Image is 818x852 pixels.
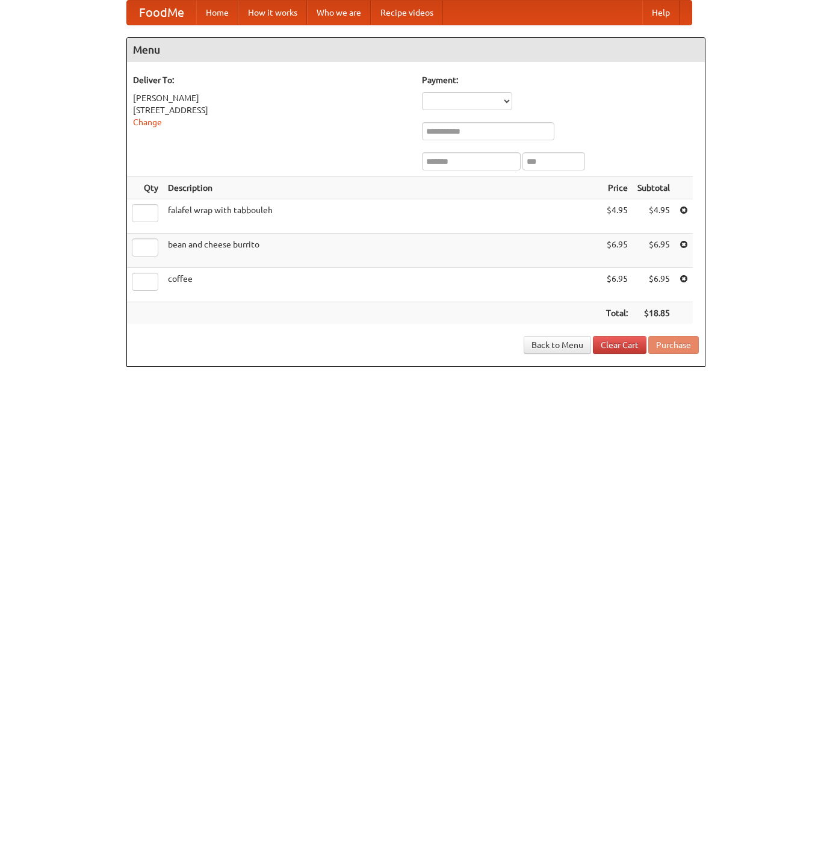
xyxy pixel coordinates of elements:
[601,234,633,268] td: $6.95
[163,234,601,268] td: bean and cheese burrito
[196,1,238,25] a: Home
[127,1,196,25] a: FoodMe
[371,1,443,25] a: Recipe videos
[163,199,601,234] td: falafel wrap with tabbouleh
[422,74,699,86] h5: Payment:
[601,199,633,234] td: $4.95
[633,234,675,268] td: $6.95
[648,336,699,354] button: Purchase
[642,1,680,25] a: Help
[633,177,675,199] th: Subtotal
[593,336,646,354] a: Clear Cart
[601,302,633,325] th: Total:
[238,1,307,25] a: How it works
[163,177,601,199] th: Description
[133,74,410,86] h5: Deliver To:
[127,38,705,62] h4: Menu
[307,1,371,25] a: Who we are
[133,92,410,104] div: [PERSON_NAME]
[633,268,675,302] td: $6.95
[601,268,633,302] td: $6.95
[133,104,410,116] div: [STREET_ADDRESS]
[633,302,675,325] th: $18.85
[133,117,162,127] a: Change
[633,199,675,234] td: $4.95
[601,177,633,199] th: Price
[163,268,601,302] td: coffee
[524,336,591,354] a: Back to Menu
[127,177,163,199] th: Qty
